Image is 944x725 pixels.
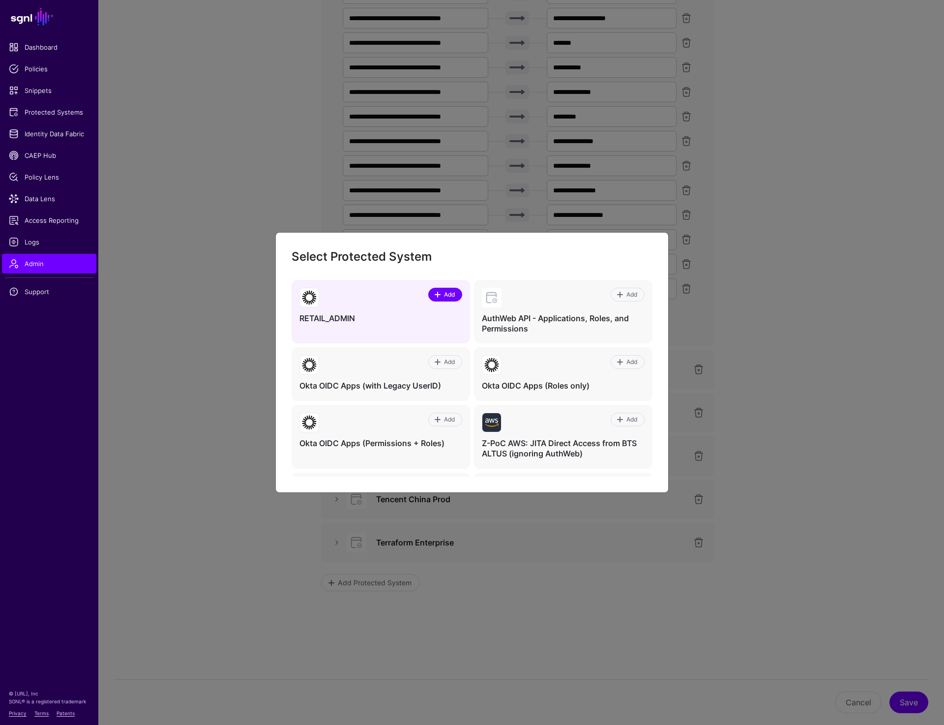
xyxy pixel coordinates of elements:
h4: Okta OIDC Apps (Roles only) [482,381,645,391]
img: svg+xml;base64,PHN2ZyB3aWR0aD0iNjQiIGhlaWdodD0iNjQiIHZpZXdCb3g9IjAgMCA2NCA2NCIgZmlsbD0ibm9uZSIgeG... [482,356,501,374]
h4: Okta OIDC Apps (Permissions + Roles) [299,438,462,449]
h4: Okta OIDC Apps (with Legacy UserID) [299,381,462,391]
h4: RETAIL_ADMIN [299,313,462,324]
h4: AuthWeb API - Applications, Roles, and Permissions [482,313,645,334]
span: Add [443,358,456,366]
span: Add [625,290,639,299]
span: Add [625,358,639,366]
img: svg+xml;base64,PHN2ZyB3aWR0aD0iNjQiIGhlaWdodD0iNjQiIHZpZXdCb3g9IjAgMCA2NCA2NCIgZmlsbD0ibm9uZSIgeG... [300,413,319,432]
span: Add [625,415,639,424]
span: Add [443,290,456,299]
h4: Z-PoC AWS: JITA Direct Access from BTS ALTUS (ignoring AuthWeb) [482,438,645,459]
img: svg+xml;base64,PHN2ZyB3aWR0aD0iNjQiIGhlaWdodD0iNjQiIHZpZXdCb3g9IjAgMCA2NCA2NCIgZmlsbD0ibm9uZSIgeG... [300,288,319,307]
span: Add [443,415,456,424]
img: svg+xml;base64,PHN2ZyB3aWR0aD0iNjQiIGhlaWdodD0iNjQiIHZpZXdCb3g9IjAgMCA2NCA2NCIgZmlsbD0ibm9uZSIgeG... [300,356,319,374]
img: svg+xml;base64,PHN2ZyB3aWR0aD0iNjQiIGhlaWdodD0iNjQiIHZpZXdCb3g9IjAgMCA2NCA2NCIgZmlsbD0ibm9uZSIgeG... [482,413,501,432]
h2: Select Protected System [292,248,652,265]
